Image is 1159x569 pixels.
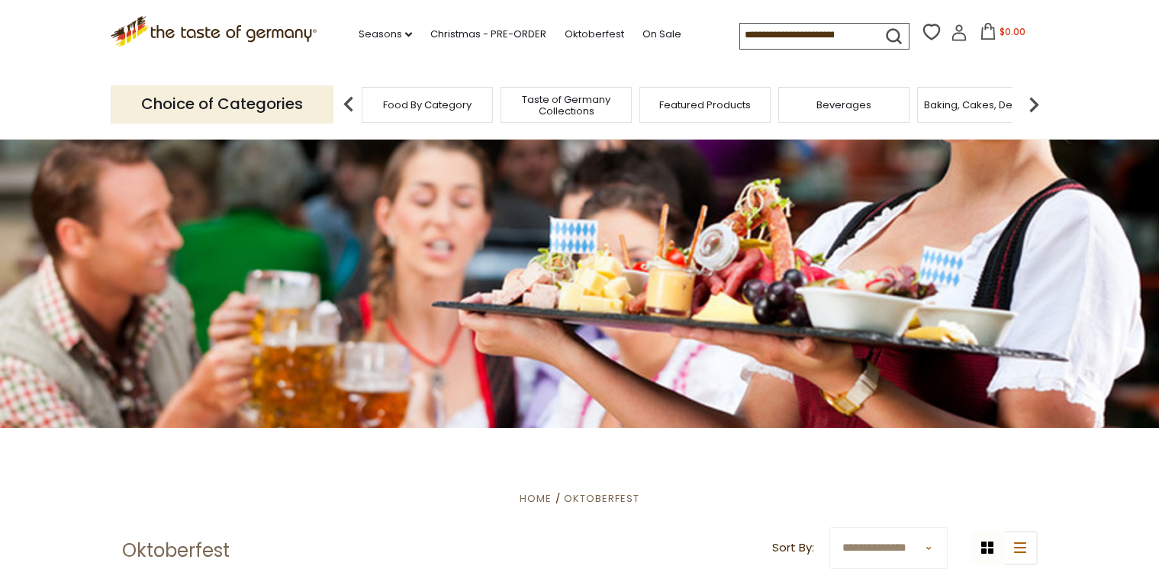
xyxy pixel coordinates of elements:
a: Seasons [359,26,412,43]
a: Home [520,491,552,506]
a: Food By Category [383,99,472,111]
a: On Sale [642,26,681,43]
a: Beverages [816,99,871,111]
button: $0.00 [971,23,1035,46]
a: Featured Products [659,99,751,111]
img: previous arrow [333,89,364,120]
a: Oktoberfest [564,491,639,506]
a: Baking, Cakes, Desserts [924,99,1042,111]
h1: Oktoberfest [122,539,230,562]
p: Choice of Categories [111,85,333,123]
span: $0.00 [1000,25,1025,38]
label: Sort By: [772,538,814,558]
a: Christmas - PRE-ORDER [430,26,546,43]
a: Oktoberfest [565,26,624,43]
a: Taste of Germany Collections [505,94,627,117]
img: next arrow [1019,89,1049,120]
